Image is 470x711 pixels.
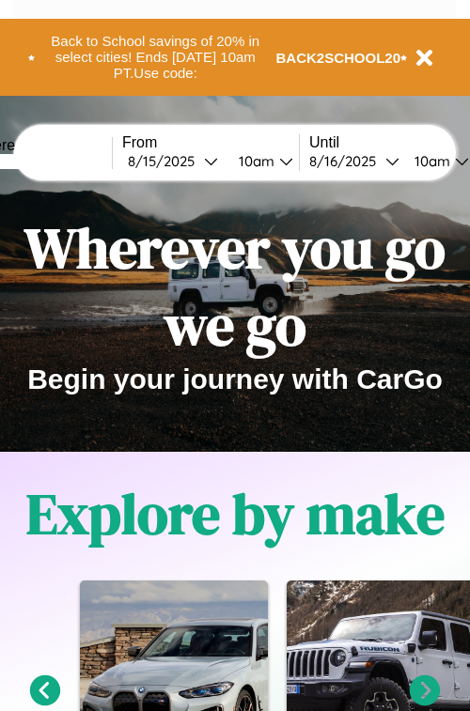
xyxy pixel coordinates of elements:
div: 10am [229,152,279,170]
div: 8 / 16 / 2025 [309,152,385,170]
b: BACK2SCHOOL20 [276,50,401,66]
button: 10am [224,151,299,171]
button: 8/15/2025 [122,151,224,171]
button: Back to School savings of 20% in select cities! Ends [DATE] 10am PT.Use code: [35,28,276,86]
label: From [122,134,299,151]
div: 8 / 15 / 2025 [128,152,204,170]
div: 10am [405,152,455,170]
h1: Explore by make [26,475,445,552]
